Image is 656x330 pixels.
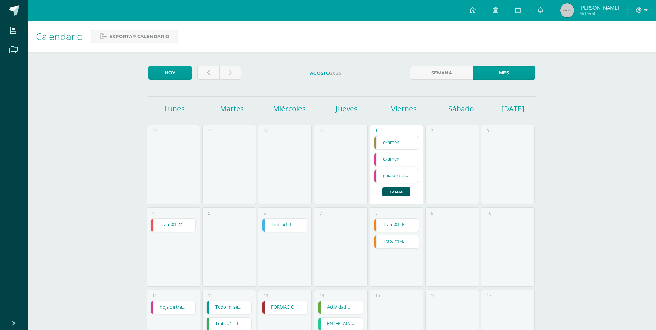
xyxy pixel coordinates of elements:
div: 28 [152,128,157,134]
div: examen | Examen [374,136,419,150]
div: Trab. #1 -PATRIMONIO NATURAL | Tarea [374,218,419,232]
div: 9 [431,210,433,216]
h1: Martes [204,104,260,113]
a: +2 más [382,187,410,196]
a: FORMACIÓN MUSICAL  EJERCICIO RITMICO [262,301,307,314]
img: 45x45 [560,3,574,17]
div: 16 [431,293,436,299]
div: 30 [264,128,268,134]
div: 3 [487,128,489,134]
h1: [DATE] [501,104,510,113]
div: examen | Examen [374,153,419,166]
div: 14 [320,293,324,299]
label: 2025 [247,66,405,80]
a: Trab. #1 -LOS ÁTOMOS [262,219,307,232]
a: hoja de trabajo 1 [151,301,196,314]
h1: Viernes [376,104,432,113]
div: 4 [152,210,155,216]
a: Mes [473,66,535,80]
div: 15 [375,293,380,299]
div: hoja de trabajo 1 | Tarea [151,301,196,314]
a: Trab. #1 -OPERACIONES CON DECIMALES (ADICIÓN Y SUSTRACCIÓN) [151,219,196,232]
h1: Miércoles [261,104,317,113]
div: 29 [208,128,213,134]
a: Trab. #1 -PATRIMONIO NATURAL [374,219,419,232]
span: [PERSON_NAME] [579,4,619,11]
div: 10 [487,210,491,216]
h1: Lunes [147,104,202,113]
h1: Jueves [319,104,374,113]
div: 17 [487,293,491,299]
div: 2 [431,128,433,134]
div: 1 [375,128,378,134]
a: examen [374,136,419,149]
div: Trab. #1 -LOS ÁTOMOS | Tarea [262,218,307,232]
div: FORMACIÓN MUSICAL  EJERCICIO RITMICO | Tarea [262,301,307,314]
div: Actividad Uno | Tarea [318,301,363,314]
div: Trab. #1 -EFÉMERIDES NACIONALES E INTERNACIONALES | Tarea [374,235,419,249]
a: guia de trabajo [374,169,419,183]
a: Todo mi ser alaba a [DEMOGRAPHIC_DATA] [207,301,251,314]
span: Calendario [36,30,83,43]
span: Mi Perfil [579,10,619,16]
div: Trab. #1 -OPERACIONES CON DECIMALES (ADICIÓN Y SUSTRACCIÓN) | Tarea [151,218,196,232]
div: 8 [375,210,378,216]
a: Semana [410,66,473,80]
a: Actividad Uno [318,301,363,314]
div: 13 [264,293,268,299]
div: 5 [208,210,210,216]
a: Trab. #1 -EFÉMERIDES NACIONALES E INTERNACIONALES [374,235,419,248]
div: Todo mi ser alaba a Dios | Tarea [206,301,252,314]
div: 31 [320,128,324,134]
strong: Agosto [310,71,330,76]
div: guia de trabajo | Tarea [374,169,419,183]
div: 7 [320,210,322,216]
div: 6 [264,210,266,216]
div: 11 [152,293,157,299]
a: Hoy [148,66,192,80]
div: 12 [208,293,213,299]
span: Exportar calendario [109,30,169,43]
a: examen [374,153,419,166]
a: Exportar calendario [91,30,178,43]
h1: Sábado [434,104,489,113]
